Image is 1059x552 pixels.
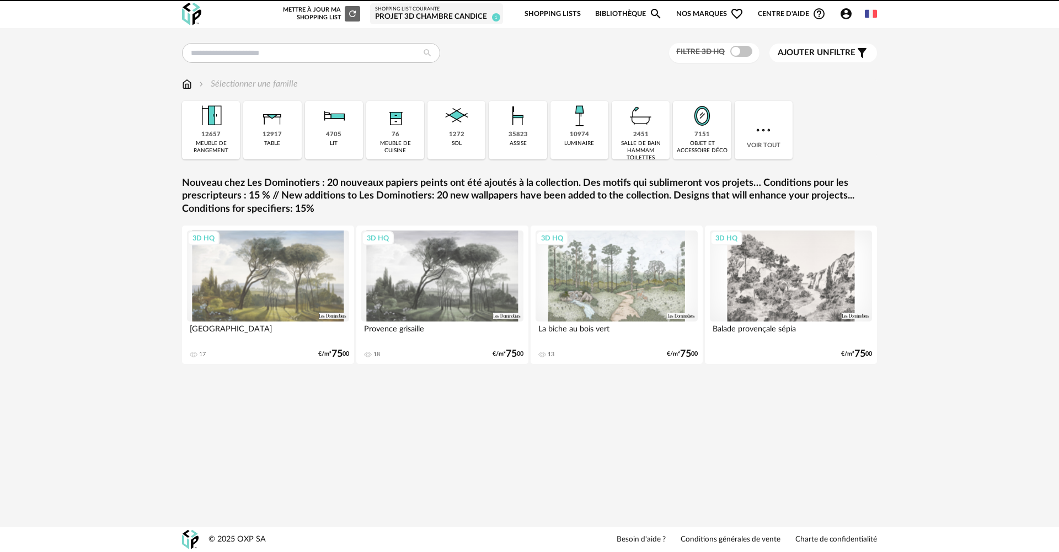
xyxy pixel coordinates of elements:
img: Literie.png [319,101,349,131]
div: Balade provençale sépia [710,321,872,344]
a: 3D HQ Balade provençale sépia €/m²7500 [705,226,877,364]
div: 3D HQ [188,231,220,245]
span: Refresh icon [347,10,357,17]
div: Voir tout [735,101,793,159]
div: assise [510,140,527,147]
span: Magnify icon [649,7,662,20]
div: 12657 [201,131,221,139]
div: 18 [373,351,380,358]
div: Mettre à jour ma Shopping List [281,6,360,22]
img: Miroir.png [687,101,717,131]
a: Conditions générales de vente [681,535,780,545]
button: Ajouter unfiltre Filter icon [769,44,877,62]
img: Sol.png [442,101,472,131]
span: 1 [492,13,500,22]
div: © 2025 OXP SA [208,534,266,545]
a: 3D HQ [GEOGRAPHIC_DATA] 17 €/m²7500 [182,226,354,364]
div: luminaire [564,140,594,147]
img: Assise.png [503,101,533,131]
div: 10974 [570,131,589,139]
img: Meuble%20de%20rangement.png [196,101,226,131]
span: Account Circle icon [839,7,858,20]
div: €/m² 00 [493,350,523,358]
div: lit [330,140,338,147]
div: 2451 [633,131,649,139]
div: objet et accessoire déco [676,140,728,154]
div: 3D HQ [362,231,394,245]
div: Projet 3D Chambre Candice [375,12,498,22]
div: 17 [199,351,206,358]
div: La biche au bois vert [536,321,698,344]
img: Table.png [258,101,287,131]
a: Charte de confidentialité [795,535,877,545]
a: BibliothèqueMagnify icon [595,1,662,27]
span: Heart Outline icon [730,7,744,20]
div: 7151 [694,131,710,139]
div: sol [452,140,462,147]
div: 12917 [263,131,282,139]
div: [GEOGRAPHIC_DATA] [187,321,349,344]
div: 35823 [509,131,528,139]
a: Shopping Lists [525,1,581,27]
img: svg+xml;base64,PHN2ZyB3aWR0aD0iMTYiIGhlaWdodD0iMTciIHZpZXdCb3g9IjAgMCAxNiAxNyIgZmlsbD0ibm9uZSIgeG... [182,78,192,90]
div: 76 [392,131,399,139]
span: Help Circle Outline icon [812,7,826,20]
div: Shopping List courante [375,6,498,13]
span: Account Circle icon [839,7,853,20]
img: Rangement.png [381,101,410,131]
span: 75 [854,350,865,358]
span: filtre [778,47,855,58]
div: 4705 [326,131,341,139]
div: Provence grisaille [361,321,523,344]
a: Shopping List courante Projet 3D Chambre Candice 1 [375,6,498,22]
a: Besoin d'aide ? [617,535,666,545]
a: 3D HQ La biche au bois vert 13 €/m²7500 [531,226,703,364]
div: €/m² 00 [841,350,872,358]
div: €/m² 00 [318,350,349,358]
div: 13 [548,351,554,358]
img: fr [865,8,877,20]
div: 3D HQ [710,231,742,245]
a: 3D HQ Provence grisaille 18 €/m²7500 [356,226,528,364]
img: OXP [182,530,199,549]
a: Nouveau chez Les Dominotiers : 20 nouveaux papiers peints ont été ajoutés à la collection. Des mo... [182,177,877,216]
span: Centre d'aideHelp Circle Outline icon [758,7,826,20]
span: Filter icon [855,46,869,60]
div: table [264,140,280,147]
img: svg+xml;base64,PHN2ZyB3aWR0aD0iMTYiIGhlaWdodD0iMTYiIHZpZXdCb3g9IjAgMCAxNiAxNiIgZmlsbD0ibm9uZSIgeG... [197,78,206,90]
span: 75 [506,350,517,358]
div: €/m² 00 [667,350,698,358]
span: Nos marques [676,1,744,27]
span: 75 [331,350,343,358]
div: Sélectionner une famille [197,78,298,90]
div: meuble de cuisine [370,140,421,154]
div: meuble de rangement [185,140,237,154]
span: 75 [680,350,691,358]
div: 1272 [449,131,464,139]
img: OXP [182,3,201,25]
span: Ajouter un [778,49,830,57]
span: Filtre 3D HQ [676,48,725,56]
div: 3D HQ [536,231,568,245]
img: Salle%20de%20bain.png [626,101,656,131]
img: more.7b13dc1.svg [753,120,773,140]
div: salle de bain hammam toilettes [615,140,666,162]
img: Luminaire.png [564,101,594,131]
